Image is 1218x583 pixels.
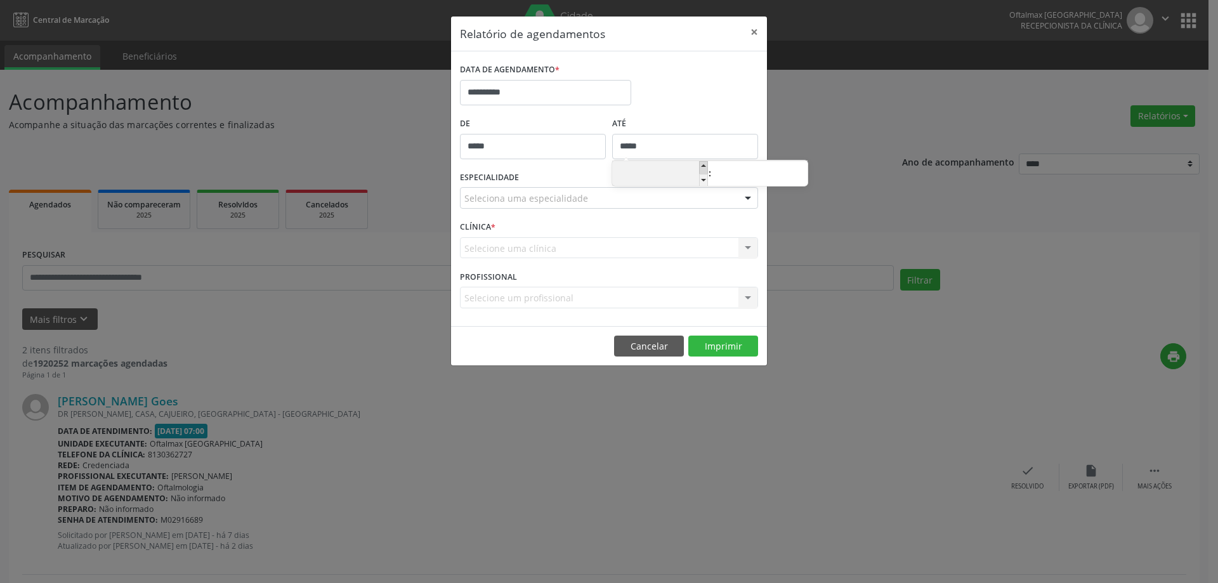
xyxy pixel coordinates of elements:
[460,267,517,287] label: PROFISSIONAL
[460,114,606,134] label: De
[460,218,495,237] label: CLÍNICA
[460,60,560,80] label: DATA DE AGENDAMENTO
[708,160,712,186] span: :
[742,16,767,48] button: Close
[460,168,519,188] label: ESPECIALIDADE
[614,336,684,357] button: Cancelar
[460,25,605,42] h5: Relatório de agendamentos
[712,162,808,187] input: Minute
[464,192,588,205] span: Seleciona uma especialidade
[612,114,758,134] label: ATÉ
[612,162,708,187] input: Hour
[688,336,758,357] button: Imprimir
